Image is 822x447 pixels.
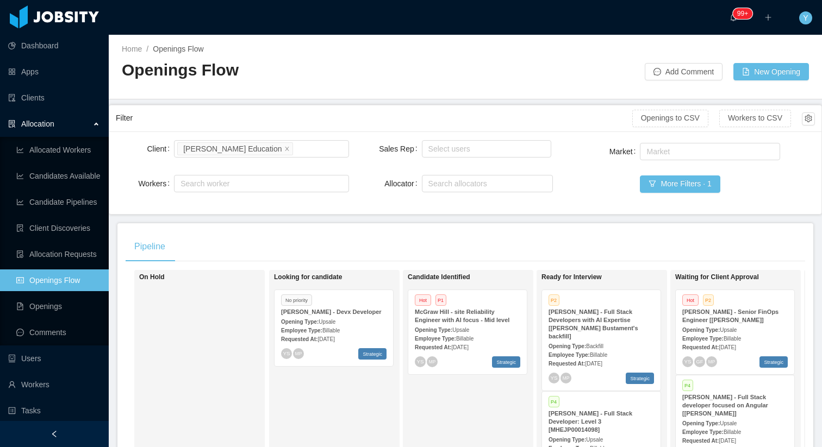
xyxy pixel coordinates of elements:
span: Upsale [720,420,737,426]
a: icon: line-chartAllocated Workers [16,139,100,161]
span: MP [563,375,569,380]
label: Allocator [384,179,421,188]
a: icon: file-doneAllocation Requests [16,243,100,265]
div: Filter [116,108,632,128]
span: Upsale [720,327,737,333]
span: Strategic [759,356,788,368]
div: [PERSON_NAME] Education [183,143,282,155]
strong: Opening Type: [549,437,586,443]
div: Search worker [180,178,332,189]
span: Hot [682,294,699,306]
i: icon: plus [764,14,772,21]
a: icon: file-textOpenings [16,295,100,317]
a: icon: line-chartCandidate Pipelines [16,191,100,213]
strong: Requested At: [549,361,585,367]
a: icon: messageComments [16,322,100,343]
strong: [PERSON_NAME] - Full Stack Developers with AI Expertise [[PERSON_NAME] Bustament's backfill] [549,309,638,339]
button: icon: file-addNew Opening [733,63,809,80]
span: P4 [549,396,559,407]
span: [DATE] [719,344,736,350]
span: No priority [281,294,312,306]
strong: Requested At: [415,344,451,350]
strong: [PERSON_NAME] - Senior FinOps Engineer [[PERSON_NAME]] [682,309,779,323]
strong: [PERSON_NAME] - Full Stack Developer: Level 3 [MHEJP00014098] [549,410,632,433]
span: Billable [590,352,607,358]
span: YS [550,375,557,381]
span: [DATE] [719,438,736,444]
span: P1 [435,294,446,306]
span: Openings Flow [153,45,203,53]
label: Client [147,144,174,153]
span: [DATE] [451,344,468,350]
span: Upsale [319,319,335,325]
strong: Requested At: [682,438,719,444]
button: Workers to CSV [719,110,791,127]
span: Billable [456,336,474,342]
span: Strategic [492,356,520,368]
strong: Requested At: [682,344,719,350]
div: Search allocators [428,178,541,189]
button: icon: setting [802,112,815,125]
h1: Looking for candidate [274,273,426,281]
strong: Employee Type: [682,336,724,342]
span: GF [696,358,703,364]
span: MP [295,351,302,356]
strong: [PERSON_NAME] - Full Stack developer focused on Angular [[PERSON_NAME]] [682,394,768,417]
button: icon: messageAdd Comment [645,63,723,80]
div: Market [646,146,768,157]
a: icon: file-searchClient Discoveries [16,217,100,239]
span: Billable [724,429,741,435]
span: Backfill [586,343,603,349]
label: Sales Rep [379,144,421,153]
a: icon: pie-chartDashboard [8,35,100,56]
a: icon: appstoreApps [8,61,100,83]
a: icon: userWorkers [8,374,100,395]
span: YS [283,350,290,356]
span: MP [708,359,715,364]
sup: 403 [733,8,752,19]
strong: McGraw Hill - site Reliability Engineer with AI focus - Mid level [415,309,509,323]
div: Select users [428,143,540,154]
strong: Employee Type: [281,328,322,333]
input: Workers [177,177,183,190]
span: P4 [682,380,693,391]
span: Y [803,11,808,24]
span: Strategic [626,373,654,384]
strong: Employee Type: [682,429,724,435]
label: Market [609,147,640,156]
i: icon: close [284,146,290,152]
strong: Opening Type: [682,420,720,426]
i: icon: bell [730,14,737,21]
span: Hot [415,294,431,306]
a: icon: line-chartCandidates Available [16,165,100,187]
label: Workers [138,179,174,188]
span: Strategic [358,348,387,360]
strong: Opening Type: [682,327,720,333]
strong: Employee Type: [415,336,456,342]
h1: Ready for Interview [541,273,694,281]
button: Openings to CSV [632,110,708,127]
h2: Openings Flow [122,59,465,81]
span: [DATE] [317,336,334,342]
a: Home [122,45,142,53]
span: [DATE] [585,361,602,367]
span: Billable [724,336,741,342]
strong: Opening Type: [549,343,586,349]
strong: Opening Type: [415,327,452,333]
strong: Requested At: [281,336,317,342]
span: Allocation [21,119,54,128]
span: YS [416,358,424,364]
a: icon: profileTasks [8,400,100,421]
input: Allocator [425,177,431,190]
strong: [PERSON_NAME] - Devx Developer [281,309,382,315]
span: YS [684,358,691,364]
li: McGraw-Hill Education [177,142,293,155]
a: icon: auditClients [8,87,100,109]
button: icon: filterMore Filters · 1 [640,175,720,193]
i: icon: solution [8,120,16,128]
strong: Employee Type: [549,352,590,358]
strong: Opening Type: [281,319,319,325]
a: icon: robotUsers [8,348,100,369]
h1: On Hold [139,273,291,281]
input: Sales Rep [425,142,431,155]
